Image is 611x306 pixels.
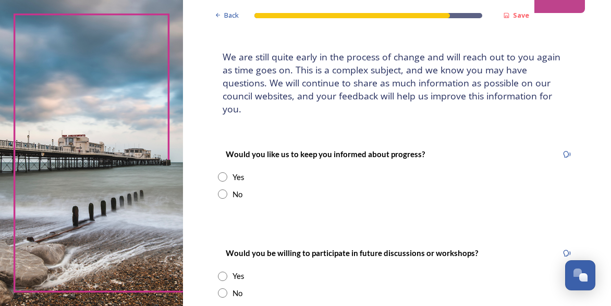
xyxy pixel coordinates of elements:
div: Yes [233,171,245,183]
span: Back [224,10,239,20]
div: No [233,287,242,299]
strong: Would you like us to keep you informed about progress? [226,149,425,159]
div: No [233,188,242,200]
button: Open Chat [565,260,595,290]
strong: Would you be willing to participate in future discussions or workshops? [226,248,478,258]
div: Yes [233,270,245,282]
strong: Save [513,10,529,20]
h4: We are still quite early in the process of change and will reach out to you again as time goes on... [223,50,572,116]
